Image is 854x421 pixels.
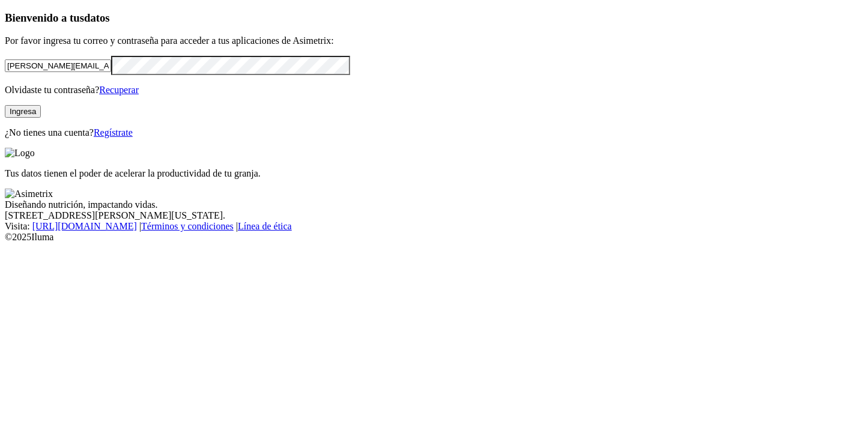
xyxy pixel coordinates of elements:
[5,210,849,221] div: [STREET_ADDRESS][PERSON_NAME][US_STATE].
[5,59,111,72] input: Tu correo
[5,105,41,118] button: Ingresa
[238,221,292,231] a: Línea de ética
[5,85,849,95] p: Olvidaste tu contraseña?
[5,35,849,46] p: Por favor ingresa tu correo y contraseña para acceder a tus aplicaciones de Asimetrix:
[141,221,234,231] a: Términos y condiciones
[32,221,137,231] a: [URL][DOMAIN_NAME]
[5,189,53,199] img: Asimetrix
[5,199,849,210] div: Diseñando nutrición, impactando vidas.
[84,11,110,24] span: datos
[99,85,139,95] a: Recuperar
[5,148,35,159] img: Logo
[5,232,849,243] div: © 2025 Iluma
[5,11,849,25] h3: Bienvenido a tus
[5,221,849,232] div: Visita : | |
[94,127,133,138] a: Regístrate
[5,127,849,138] p: ¿No tienes una cuenta?
[5,168,849,179] p: Tus datos tienen el poder de acelerar la productividad de tu granja.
